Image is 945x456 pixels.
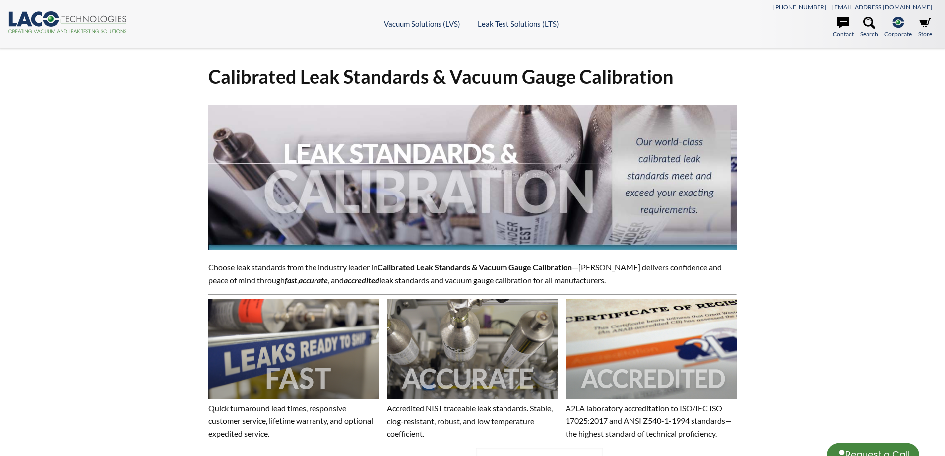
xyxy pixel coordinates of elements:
a: Search [860,17,878,39]
a: Vacuum Solutions (LVS) [384,19,460,28]
img: Image showing the word ACCREDITED overlaid on it [566,299,737,399]
strong: Calibrated Leak Standards & Vacuum Gauge Calibration [378,262,572,272]
span: Corporate [884,29,912,39]
img: Image showing the word FAST overlaid on it [208,299,379,399]
strong: accurate [299,275,328,285]
img: Image showing the word ACCURATE overlaid on it [387,299,558,399]
em: fast [285,275,297,285]
a: Store [918,17,932,39]
p: Quick turnaround lead times, responsive customer service, lifetime warranty, and optional expedit... [208,402,379,440]
a: [PHONE_NUMBER] [773,3,826,11]
h1: Calibrated Leak Standards & Vacuum Gauge Calibration [208,65,737,89]
p: Choose leak standards from the industry leader in —[PERSON_NAME] delivers confidence and peace of... [208,261,737,286]
a: Leak Test Solutions (LTS) [478,19,559,28]
em: accredited [344,275,379,285]
img: Leak Standards & Calibration header [208,105,737,250]
p: Accredited NIST traceable leak standards. Stable, clog-resistant, robust, and low temperature coe... [387,402,558,440]
a: [EMAIL_ADDRESS][DOMAIN_NAME] [832,3,932,11]
a: Contact [833,17,854,39]
p: A2LA laboratory accreditation to ISO/IEC ISO 17025:2017 and ANSI Z540-1-1994 standards—the highes... [566,402,737,440]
